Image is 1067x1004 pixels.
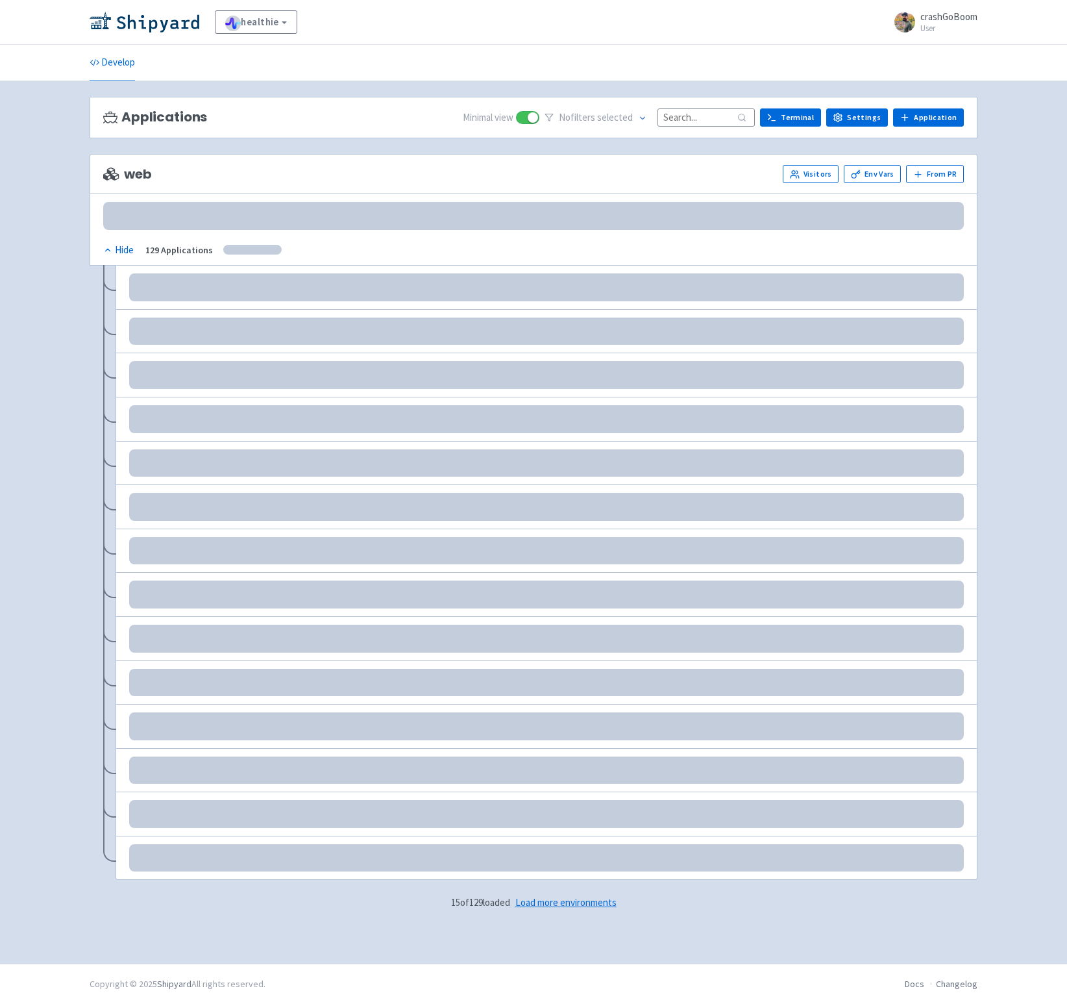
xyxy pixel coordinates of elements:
[515,896,617,909] span: Load more environments
[826,108,888,127] a: Settings
[103,243,135,258] button: Hide
[215,10,297,34] a: healthie
[103,167,151,182] span: web
[90,45,135,81] a: Develop
[597,111,633,123] span: selected
[844,165,901,183] a: Env Vars
[515,896,617,910] button: Load more environments
[145,243,213,258] div: 129 Applications
[103,243,134,258] div: Hide
[559,110,633,125] span: No filter s
[760,108,821,127] a: Terminal
[906,165,964,183] button: From PR
[157,978,191,990] a: Shipyard
[783,165,839,183] a: Visitors
[936,978,977,990] a: Changelog
[657,108,755,126] input: Search...
[103,110,207,125] h3: Applications
[90,977,265,991] div: Copyright © 2025 All rights reserved.
[905,978,924,990] a: Docs
[90,12,199,32] img: Shipyard logo
[887,12,977,32] a: crashGoBoom User
[920,10,977,23] span: crashGoBoom
[920,24,977,32] small: User
[893,108,964,127] a: Application
[90,896,977,910] div: 15 of 129 loaded
[463,110,513,125] span: Minimal view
